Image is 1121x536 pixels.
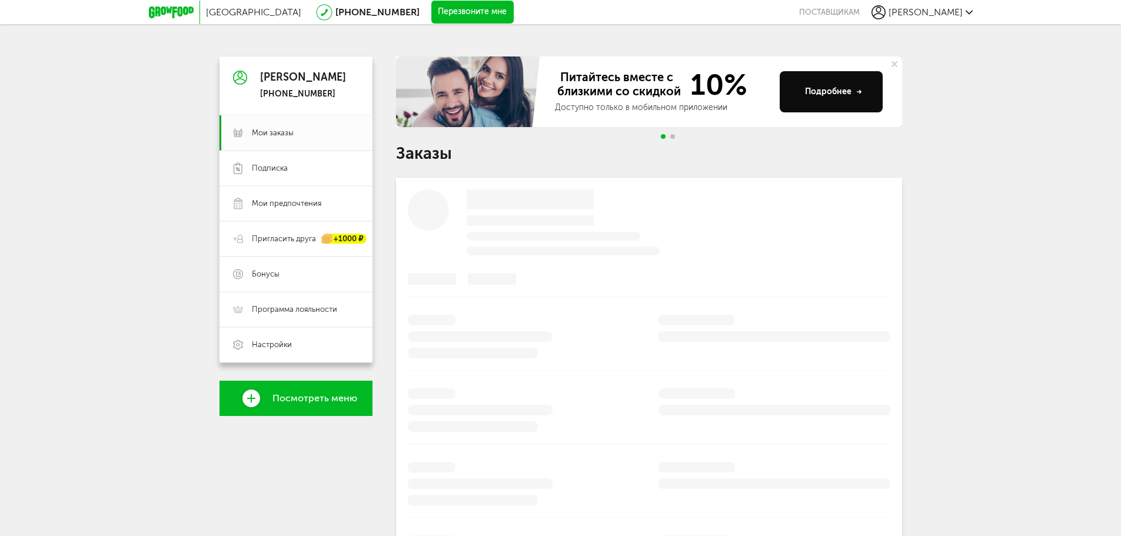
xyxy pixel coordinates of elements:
[260,89,346,99] div: [PHONE_NUMBER]
[219,327,372,362] a: Настройки
[252,163,288,174] span: Подписка
[219,151,372,186] a: Подписка
[780,71,883,112] button: Подробнее
[555,102,770,114] div: Доступно только в мобильном приложении
[683,70,747,99] span: 10%
[219,381,372,416] a: Посмотреть меню
[396,56,543,127] img: family-banner.579af9d.jpg
[252,234,316,244] span: Пригласить друга
[396,146,902,161] h1: Заказы
[670,134,675,139] span: Go to slide 2
[322,234,367,244] div: +1000 ₽
[219,257,372,292] a: Бонусы
[219,186,372,221] a: Мои предпочтения
[252,339,292,350] span: Настройки
[661,134,666,139] span: Go to slide 1
[219,221,372,257] a: Пригласить друга +1000 ₽
[252,128,294,138] span: Мои заказы
[252,269,280,279] span: Бонусы
[206,6,301,18] span: [GEOGRAPHIC_DATA]
[219,115,372,151] a: Мои заказы
[272,393,357,404] span: Посмотреть меню
[219,292,372,327] a: Программа лояльности
[431,1,514,24] button: Перезвоните мне
[335,6,420,18] a: [PHONE_NUMBER]
[252,304,337,315] span: Программа лояльности
[805,86,862,98] div: Подробнее
[260,72,346,84] div: [PERSON_NAME]
[555,70,683,99] span: Питайтесь вместе с близкими со скидкой
[889,6,963,18] span: [PERSON_NAME]
[252,198,321,209] span: Мои предпочтения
